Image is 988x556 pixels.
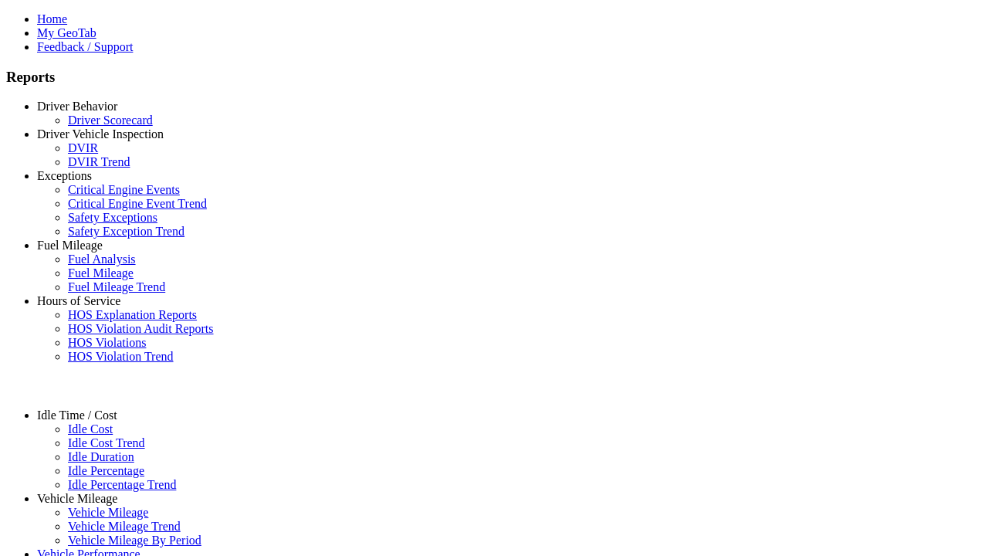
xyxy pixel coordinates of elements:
a: Vehicle Mileage Trend [68,520,181,533]
a: Feedback / Support [37,40,133,53]
a: Fuel Mileage [37,239,103,252]
a: Critical Engine Event Trend [68,197,207,210]
a: Fuel Mileage Trend [68,280,165,293]
a: Idle Percentage [68,464,144,477]
a: Idle Cost Trend [68,436,145,449]
a: Idle Cost [68,422,113,436]
a: Vehicle Mileage [37,492,117,505]
a: Hours of Service [37,294,120,307]
a: Fuel Mileage [68,266,134,280]
a: Fuel Analysis [68,253,136,266]
a: HOS Violation Trend [68,350,174,363]
a: Exceptions [37,169,92,182]
a: Vehicle Mileage By Period [68,534,201,547]
a: Safety Exception Trend [68,225,184,238]
a: HOS Violations [68,336,146,349]
a: HOS Explanation Reports [68,308,197,321]
a: Idle Duration [68,450,134,463]
a: Vehicle Mileage [68,506,148,519]
a: HOS Violation Audit Reports [68,322,214,335]
a: Driver Vehicle Inspection [37,127,164,141]
a: Driver Behavior [37,100,117,113]
a: My GeoTab [37,26,96,39]
a: Safety Exceptions [68,211,157,224]
h3: Reports [6,69,982,86]
a: Idle Percentage Trend [68,478,176,491]
a: Driver Scorecard [68,114,153,127]
a: Critical Engine Events [68,183,180,196]
a: DVIR Trend [68,155,130,168]
a: Home [37,12,67,25]
a: DVIR [68,141,98,154]
a: Idle Time / Cost [37,409,117,422]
